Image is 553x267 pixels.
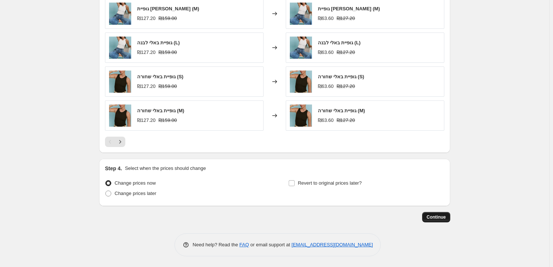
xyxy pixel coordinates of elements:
[337,83,355,89] span: ₪127.20
[193,242,240,247] span: Need help? Read the
[290,3,312,25] img: Photo_13-07-2025_14_45_00_80x.jpg
[105,137,125,147] nav: Pagination
[109,105,131,127] img: Photo_13-07-2025_16_42_48_80x.jpg
[137,49,156,55] span: ₪127.20
[137,83,156,89] span: ₪127.20
[422,212,450,222] button: Continue
[290,37,312,59] img: Photo_13-07-2025_14_45_00_80x.jpg
[115,191,156,196] span: Change prices later
[337,49,355,55] span: ₪127.20
[159,117,177,123] span: ₪159.00
[125,165,206,172] p: Select when the prices should change
[109,3,131,25] img: Photo_13-07-2025_14_45_00_80x.jpg
[318,40,360,45] span: גופיית באלי לבנה (L)
[290,105,312,127] img: Photo_13-07-2025_16_42_48_80x.jpg
[318,108,365,113] span: גופיית באלי שחורה (M)
[115,180,156,186] span: Change prices now
[105,165,122,172] h2: Step 4.
[318,74,364,79] span: גופיית באלי שחורה (S)
[137,40,180,45] span: גופיית באלי לבנה (L)
[159,83,177,89] span: ₪159.00
[298,180,362,186] span: Revert to original prices later?
[427,214,446,220] span: Continue
[137,108,184,113] span: גופיית באלי שחורה (M)
[137,117,156,123] span: ₪127.20
[249,242,292,247] span: or email support at
[318,6,380,11] span: גופיית [PERSON_NAME] (M)
[137,6,199,11] span: גופיית [PERSON_NAME] (M)
[318,16,334,21] span: ₪63.60
[159,16,177,21] span: ₪159.00
[318,83,334,89] span: ₪63.60
[337,117,355,123] span: ₪127.20
[137,74,183,79] span: גופיית באלי שחורה (S)
[159,49,177,55] span: ₪159.00
[137,16,156,21] span: ₪127.20
[318,117,334,123] span: ₪63.60
[292,242,373,247] a: [EMAIL_ADDRESS][DOMAIN_NAME]
[318,49,334,55] span: ₪63.60
[337,16,355,21] span: ₪127.20
[290,71,312,93] img: Photo_13-07-2025_16_42_48_80x.jpg
[115,137,125,147] button: Next
[240,242,249,247] a: FAQ
[109,71,131,93] img: Photo_13-07-2025_16_42_48_80x.jpg
[109,37,131,59] img: Photo_13-07-2025_14_45_00_80x.jpg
